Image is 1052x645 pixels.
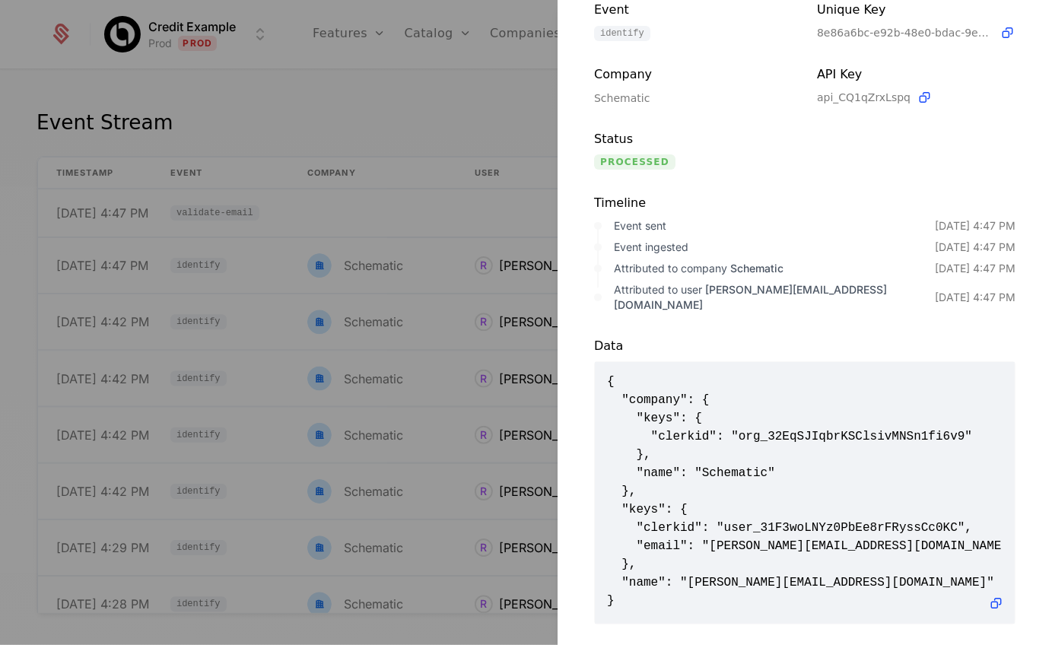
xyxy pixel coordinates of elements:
[614,218,935,234] div: Event sent
[817,25,993,40] span: 8e86a6bc-e92b-48e0-bdac-9e81cabd582f
[594,154,675,170] span: processed
[935,261,1015,276] div: [DATE] 4:47 PM
[614,240,935,255] div: Event ingested
[614,261,935,276] div: Attributed to company
[594,26,650,41] span: identify
[935,290,1015,305] div: [DATE] 4:47 PM
[607,373,1003,610] span: { "company": { "keys": { "clerkid": "org_32EqSJIqbrKSClsivMNSn1fi6v9" }, "name": "Schematic" }, "...
[817,1,1015,19] div: Unique Key
[817,65,1015,84] div: API Key
[817,90,911,105] span: api_CQ1qZrxLspq
[935,240,1015,255] div: [DATE] 4:47 PM
[594,91,793,106] div: Schematic
[614,283,887,311] span: [PERSON_NAME][EMAIL_ADDRESS][DOMAIN_NAME]
[594,337,1015,355] div: Data
[594,1,793,20] div: Event
[614,282,935,313] div: Attributed to user
[730,262,783,275] span: Schematic
[594,194,1015,212] div: Timeline
[594,65,793,84] div: Company
[935,218,1015,234] div: [DATE] 4:47 PM
[594,130,793,148] div: Status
